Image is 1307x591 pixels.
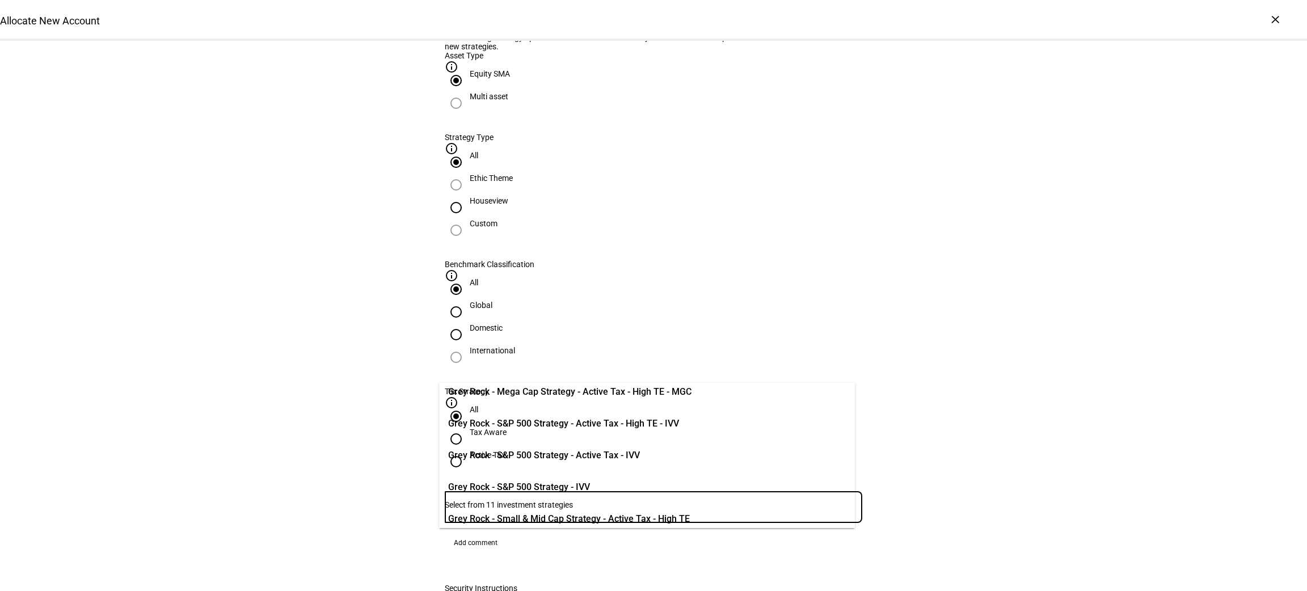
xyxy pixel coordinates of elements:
[445,409,682,438] div: Grey Rock - S&P 500 Strategy - Active Tax - High TE - IVV
[445,534,507,552] button: Add comment
[445,472,593,502] div: Grey Rock - S&P 500 Strategy - IVV
[445,260,862,278] plt-strategy-filter-column-header: Benchmark Classification
[445,504,693,534] div: Grey Rock - Small & Mid Cap Strategy - Active Tax - High TE
[470,278,478,287] div: All
[445,60,458,74] mat-icon: info_outline
[445,51,862,69] plt-strategy-filter-column-header: Asset Type
[448,385,692,399] span: Grey Rock - Mega Cap Strategy - Active Tax - High TE - MGC
[470,69,510,78] div: Equity SMA
[445,260,862,269] div: Benchmark Classification
[1266,10,1284,28] div: ×
[448,417,679,430] span: Grey Rock - S&P 500 Strategy - Active Tax - High TE - IVV
[445,33,737,51] div: The following strategy options are available. Reach out if you would like to set up new strategies.
[448,449,640,462] span: Grey Rock - S&P 500 Strategy - Active Tax - IVV
[470,301,492,310] div: Global
[470,151,478,160] div: All
[470,323,503,332] div: Domestic
[448,480,590,494] span: Grey Rock - S&P 500 Strategy - IVV
[445,133,862,142] div: Strategy Type
[445,441,643,470] div: Grey Rock - S&P 500 Strategy - Active Tax - IVV
[445,377,694,407] div: Grey Rock - Mega Cap Strategy - Active Tax - High TE - MGC
[445,269,458,282] mat-icon: info_outline
[454,534,497,552] span: Add comment
[448,512,690,526] span: Grey Rock - Small & Mid Cap Strategy - Active Tax - High TE
[445,133,862,151] plt-strategy-filter-column-header: Strategy Type
[445,142,458,155] mat-icon: info_outline
[470,196,508,205] div: Houseview
[445,51,862,60] div: Asset Type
